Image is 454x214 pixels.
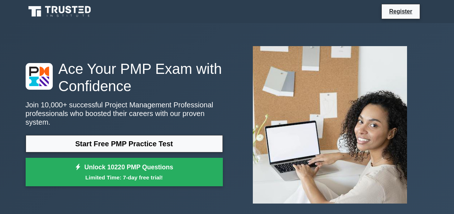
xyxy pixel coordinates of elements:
a: Unlock 10220 PMP QuestionsLimited Time: 7-day free trial! [26,158,223,187]
a: Start Free PMP Practice Test [26,135,223,152]
small: Limited Time: 7-day free trial! [35,173,214,182]
a: Register [385,7,416,16]
p: Join 10,000+ successful Project Management Professional professionals who boosted their careers w... [26,101,223,126]
h1: Ace Your PMP Exam with Confidence [26,60,223,95]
